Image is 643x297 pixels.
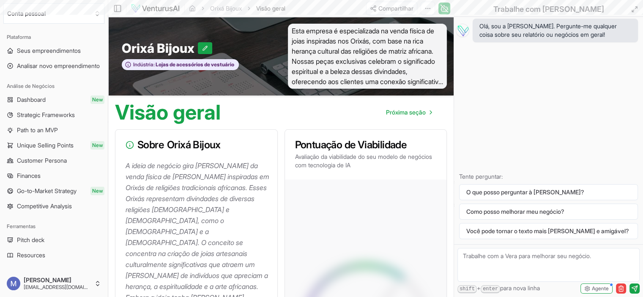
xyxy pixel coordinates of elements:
font: Seus empreendimentos [17,47,81,54]
span: Go-to-Market Strategy [17,187,77,195]
font: Como posso melhorar meu negócio? [466,208,564,215]
font: Indústria: [133,61,155,68]
font: Plataforma [7,34,31,40]
a: Pitch deck [3,233,104,247]
a: Customer Persona [3,154,104,167]
span: Strategic Frameworks [17,111,75,119]
img: Vera [456,24,469,37]
font: para nova linha [500,284,540,292]
font: Orixá Bijoux [122,41,194,56]
font: + [477,284,481,292]
button: Agente [580,283,613,294]
font: Análise de Negócios [7,83,55,89]
font: O que posso perguntar à [PERSON_NAME]? [466,188,584,196]
nav: paginação [379,104,438,121]
span: Competitive Analysis [17,202,72,210]
span: New [90,141,104,150]
button: Você pode tornar o texto mais [PERSON_NAME] e amigável? [459,223,638,239]
span: New [90,187,104,195]
font: Tente perguntar: [459,173,503,180]
font: Olá, sou a [PERSON_NAME]. Pergunte-me qualquer coisa sobre seu relatório ou negócios em geral! [479,22,617,38]
font: Analisar novo empreendimento [17,62,100,69]
a: Unique Selling PointsNew [3,139,104,152]
span: New [90,95,104,104]
span: Unique Selling Points [17,141,74,150]
span: Path to an MVP [17,126,58,134]
font: Próxima seção [386,109,426,116]
button: Como posso melhorar meu negócio? [459,204,638,220]
a: Strategic Frameworks [3,108,104,122]
font: Sobre [137,139,164,151]
font: Lojas de acessórios de vestuário [156,61,234,68]
a: Competitive Analysis [3,199,104,213]
font: Orixá Bijoux [167,139,221,151]
button: Indústria:Lojas de acessórios de vestuário [122,59,239,71]
font: Ferramentas [7,223,36,229]
font: Visão geral [115,100,221,125]
a: Resources [3,248,104,262]
kbd: enter [481,285,500,293]
font: Avaliação da viabilidade do seu modelo de negócios com tecnologia de IA [295,153,432,169]
a: Ir para a próxima página [379,104,438,121]
span: Customer Persona [17,156,67,165]
font: Você pode tornar o texto mais [PERSON_NAME] e amigável? [466,227,629,234]
a: Finances [3,169,104,183]
a: Go-to-Market StrategyNew [3,184,104,198]
font: Esta empresa é especializada na venda física de joias inspiradas nos Orixás, com base na rica her... [292,27,443,96]
font: [EMAIL_ADDRESS][DOMAIN_NAME] [24,284,106,290]
span: Resources [17,251,45,259]
font: Agente [592,285,609,292]
font: Pontuação de Viabilidade [295,139,407,151]
a: DashboardNew [3,93,104,106]
a: Seus empreendimentos [3,44,104,57]
font: [PERSON_NAME] [24,276,71,283]
kbd: shift [457,285,477,293]
span: Pitch deck [17,236,44,244]
button: O que posso perguntar à [PERSON_NAME]? [459,184,638,200]
button: [PERSON_NAME][EMAIL_ADDRESS][DOMAIN_NAME] [3,273,104,294]
a: Path to an MVP [3,123,104,137]
span: Finances [17,172,41,180]
a: Analisar novo empreendimento [3,59,104,73]
img: ACg8ocILxHn0sLPC-ajuUC6ceVjzHUl6LanOyoA2G9htgZSxCSzvOw=s96-c [7,277,20,290]
span: Dashboard [17,95,46,104]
